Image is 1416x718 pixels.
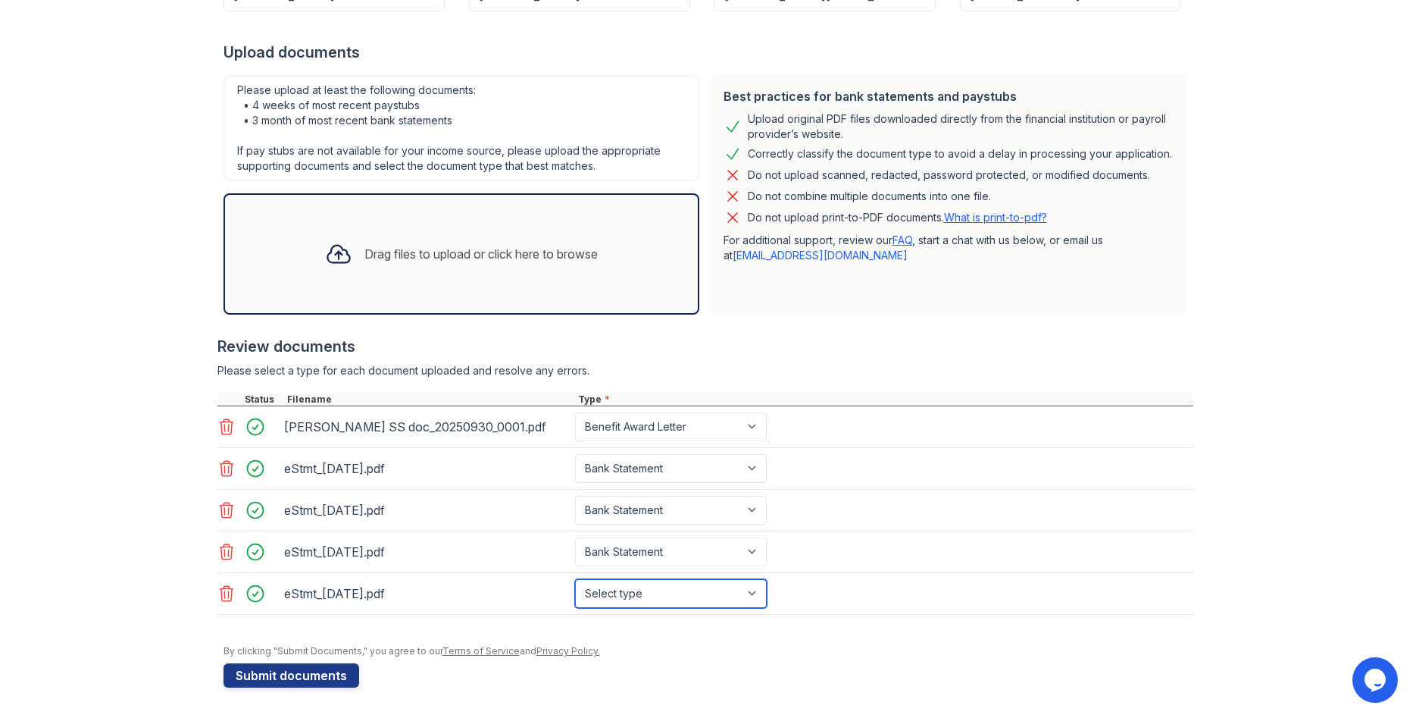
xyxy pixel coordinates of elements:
a: Terms of Service [442,645,520,657]
div: Review documents [217,336,1193,357]
div: Drag files to upload or click here to browse [364,245,598,263]
div: Best practices for bank statements and paystubs [724,87,1175,105]
div: Filename [284,393,575,406]
div: Please upload at least the following documents: • 4 weeks of most recent paystubs • 3 month of mo... [223,75,699,181]
div: Upload documents [223,42,1193,63]
iframe: chat widget [1352,657,1401,703]
button: Submit documents [223,663,359,688]
div: Upload original PDF files downloaded directly from the financial institution or payroll provider’... [748,111,1175,142]
div: eStmt_[DATE].pdf [284,540,569,564]
div: eStmt_[DATE].pdf [284,582,569,606]
a: [EMAIL_ADDRESS][DOMAIN_NAME] [733,249,908,262]
p: Do not upload print-to-PDF documents. [748,210,1047,225]
a: Privacy Policy. [536,645,600,657]
div: Type [575,393,1193,406]
div: By clicking "Submit Documents," you agree to our and [223,645,1193,657]
div: Do not combine multiple documents into one file. [748,187,991,205]
div: Correctly classify the document type to avoid a delay in processing your application. [748,145,1172,163]
p: For additional support, review our , start a chat with us below, or email us at [724,233,1175,263]
div: Do not upload scanned, redacted, password protected, or modified documents. [748,166,1150,184]
div: eStmt_[DATE].pdf [284,456,569,481]
div: eStmt_[DATE].pdf [284,498,569,522]
a: What is print-to-pdf? [944,211,1047,224]
div: Please select a type for each document uploaded and resolve any errors. [217,363,1193,378]
a: FAQ [892,234,912,246]
div: [PERSON_NAME] SS doc_20250930_0001.pdf [284,415,569,439]
div: Status [242,393,284,406]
